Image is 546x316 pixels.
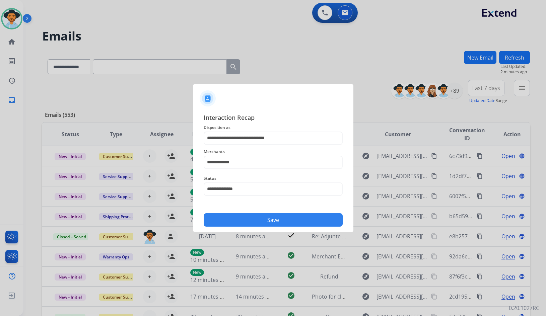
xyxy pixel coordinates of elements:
img: contactIcon [200,90,216,106]
span: Disposition as [204,124,343,132]
p: 0.20.1027RC [509,304,539,312]
button: Save [204,213,343,227]
span: Interaction Recap [204,113,343,124]
span: Status [204,174,343,182]
span: Merchants [204,148,343,156]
